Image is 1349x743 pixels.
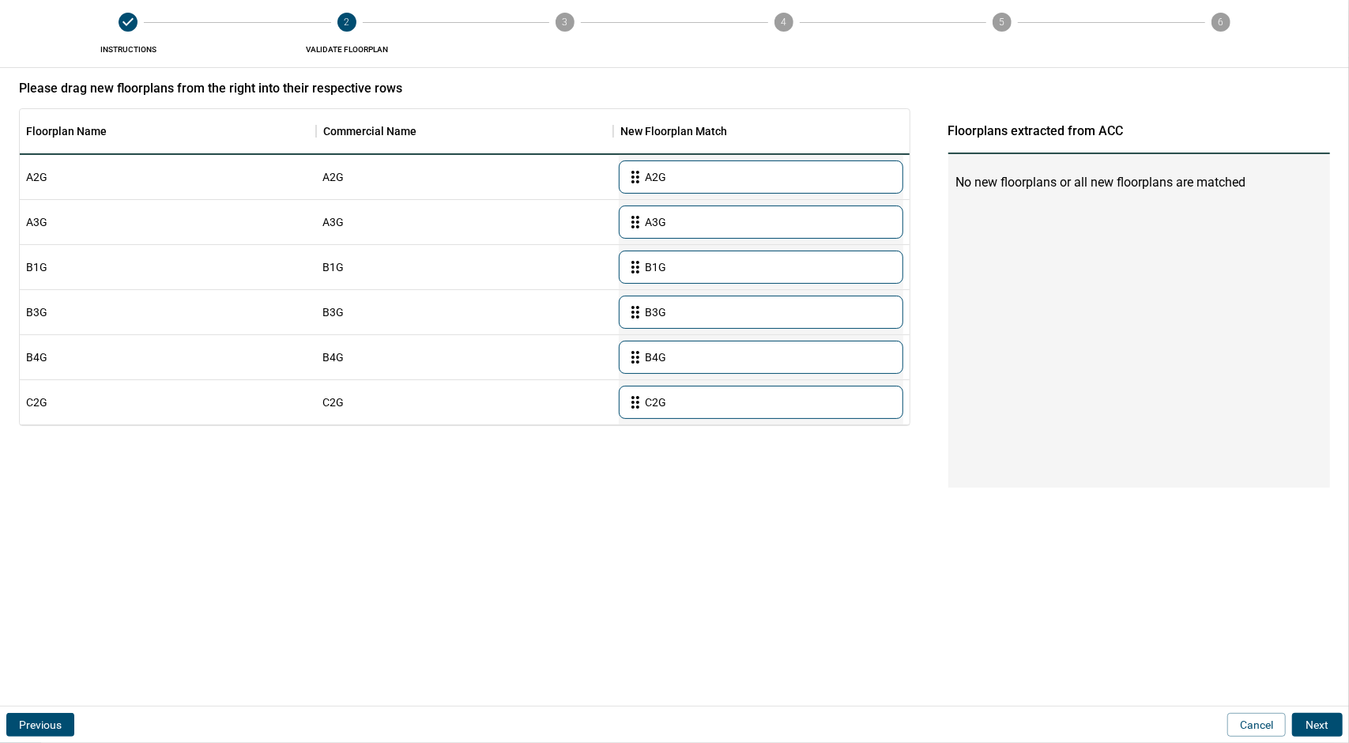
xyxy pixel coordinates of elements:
div: No new floorplans or all new floorplans are matched [956,162,1322,202]
button: Previous [6,713,74,737]
span: Instructions [25,44,232,55]
div: B1G [20,261,316,273]
span: Confirm [1118,44,1325,55]
div: B4G [316,351,612,364]
text: 3 [563,17,568,28]
text: 2 [344,17,349,28]
span: Validate COMMON_AREA [899,44,1106,55]
div: B4G [20,351,316,364]
div: New Floorplan Match [612,125,910,138]
div: A2G [619,160,902,194]
div: A2G [316,171,612,183]
div: A3G [316,216,612,228]
div: B4G [619,341,902,374]
span: [GEOGRAPHIC_DATA] [462,44,669,55]
div: B1G [316,261,612,273]
div: A2G [20,171,316,183]
div: C2G [316,396,612,409]
div: Floorplan Name [20,125,315,138]
div: A3G [20,216,316,228]
button: Cancel [1227,713,1286,737]
text: 4 [781,17,786,28]
div: A3G [619,206,902,239]
div: Commercial Name [315,125,612,138]
button: Next [1292,713,1343,737]
span: Validate FLOORPLAN [244,44,450,55]
div: C2G [20,396,316,409]
span: Validate SITE [681,44,887,55]
div: B3G [619,296,902,329]
div: Floorplans extracted from ACC [948,108,1330,154]
div: B1G [619,251,902,284]
text: 6 [1218,17,1223,28]
div: B3G [20,306,316,319]
div: C2G [619,386,902,419]
div: Please drag new floorplans from the right into their respective rows [19,81,1330,108]
div: B3G [316,306,612,319]
text: 5 [1000,17,1005,28]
